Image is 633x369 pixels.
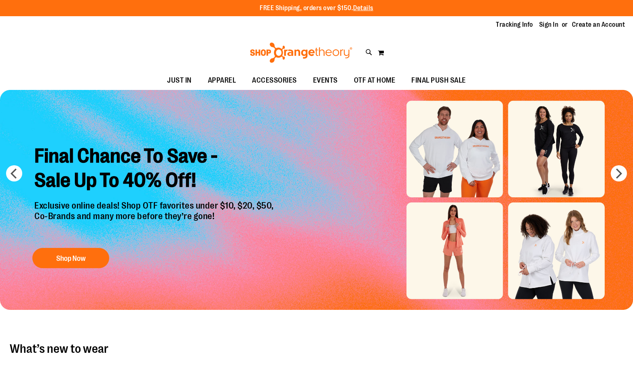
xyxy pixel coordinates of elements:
[313,71,338,90] span: EVENTS
[244,71,305,90] a: ACCESSORIES
[10,342,623,355] h2: What’s new to wear
[6,165,22,181] button: prev
[305,71,346,90] a: EVENTS
[353,4,373,12] a: Details
[611,165,627,181] button: next
[28,138,282,200] h2: Final Chance To Save - Sale Up To 40% Off!
[496,20,533,29] a: Tracking Info
[411,71,466,90] span: FINAL PUSH SALE
[403,71,474,90] a: FINAL PUSH SALE
[28,138,282,273] a: Final Chance To Save -Sale Up To 40% Off! Exclusive online deals! Shop OTF favorites under $10, $...
[28,200,282,240] p: Exclusive online deals! Shop OTF favorites under $10, $20, $50, Co-Brands and many more before th...
[346,71,404,90] a: OTF AT HOME
[354,71,396,90] span: OTF AT HOME
[249,43,354,63] img: Shop Orangetheory
[200,71,244,90] a: APPAREL
[572,20,625,29] a: Create an Account
[260,4,373,13] p: FREE Shipping, orders over $150.
[167,71,192,90] span: JUST IN
[32,248,109,268] button: Shop Now
[159,71,200,90] a: JUST IN
[539,20,559,29] a: Sign In
[208,71,236,90] span: APPAREL
[252,71,297,90] span: ACCESSORIES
